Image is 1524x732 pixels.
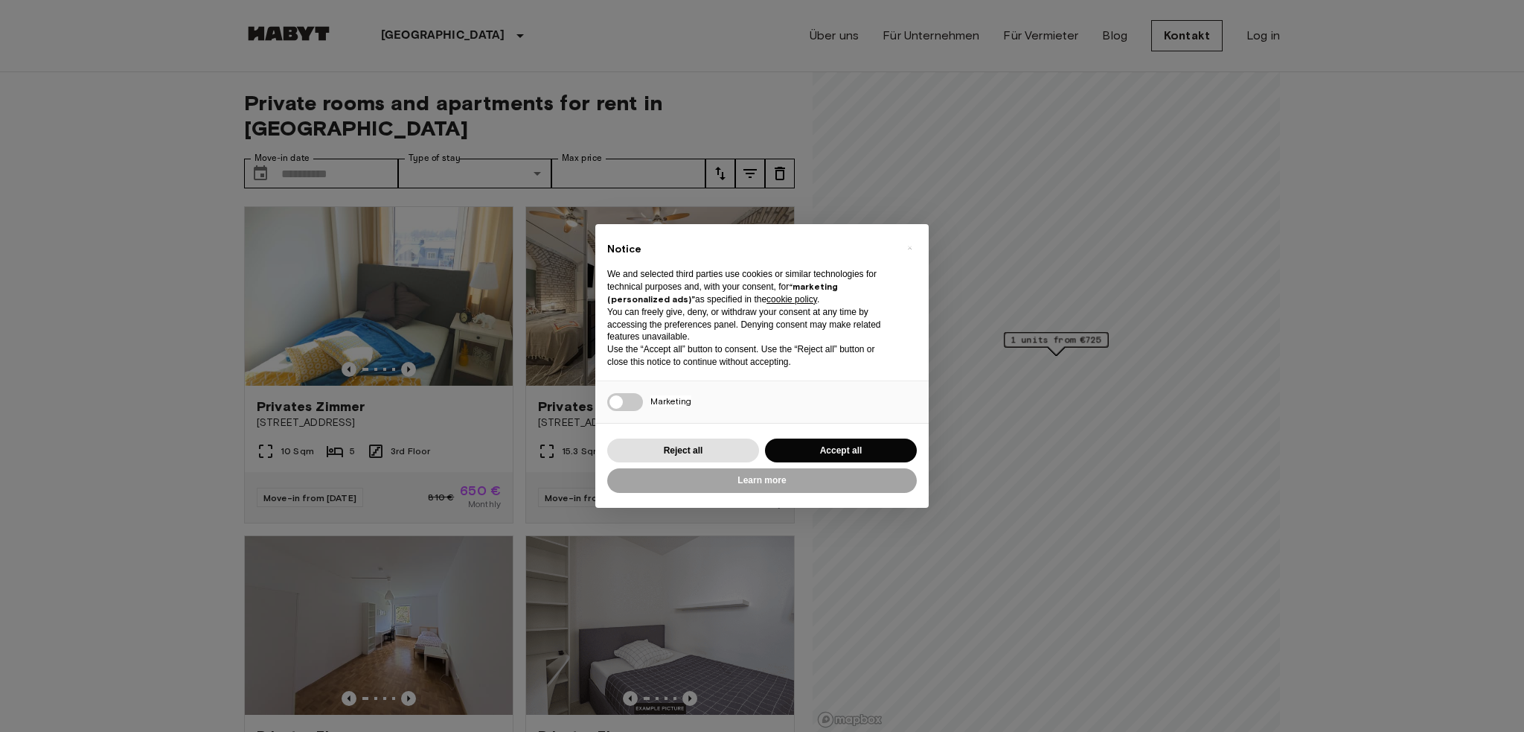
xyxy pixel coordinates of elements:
[607,281,838,305] strong: “marketing (personalized ads)”
[897,236,921,260] button: Close this notice
[607,468,917,493] button: Learn more
[765,439,917,463] button: Accept all
[607,439,759,463] button: Reject all
[907,239,912,257] span: ×
[650,395,691,407] span: Marketing
[607,268,893,305] p: We and selected third parties use cookies or similar technologies for technical purposes and, wit...
[607,306,893,343] p: You can freely give, deny, or withdraw your consent at any time by accessing the preferences pane...
[766,294,817,305] a: cookie policy
[607,242,893,257] h2: Notice
[607,343,893,369] p: Use the “Accept all” button to consent. Use the “Reject all” button or close this notice to conti...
